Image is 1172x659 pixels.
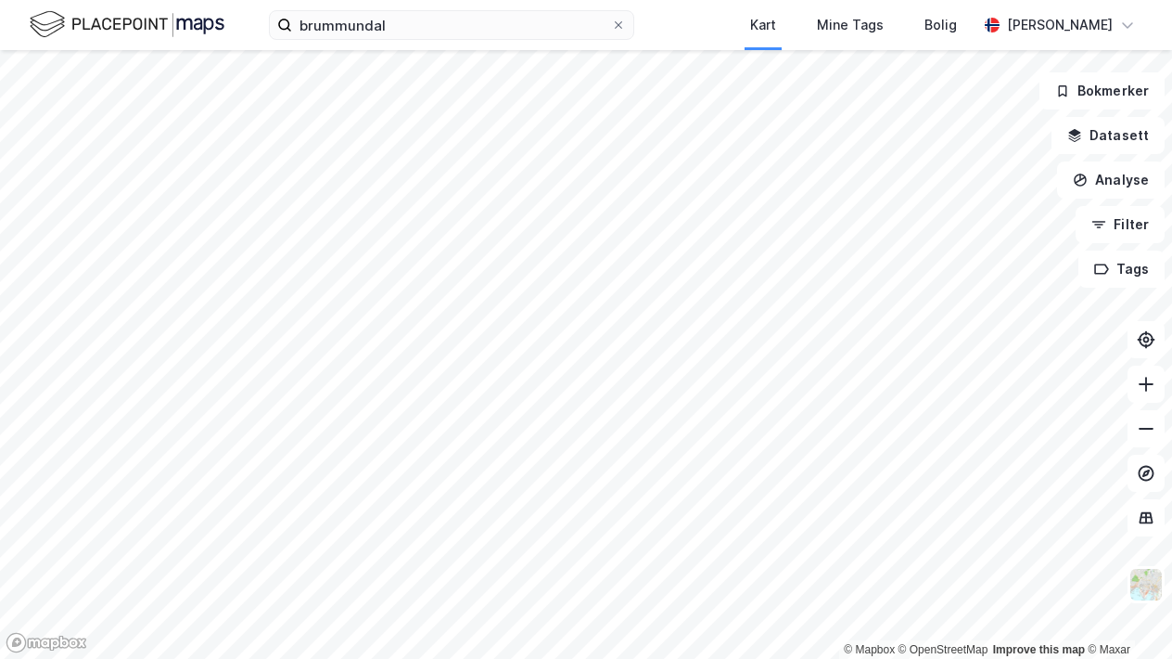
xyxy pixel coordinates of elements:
input: Søk på adresse, matrikkel, gårdeiere, leietakere eller personer [292,11,611,39]
img: logo.f888ab2527a4732fd821a326f86c7f29.svg [30,8,224,41]
a: OpenStreetMap [898,643,988,656]
button: Bokmerker [1039,72,1165,110]
a: Mapbox homepage [6,632,87,653]
div: Mine Tags [817,14,884,36]
div: [PERSON_NAME] [1007,14,1113,36]
div: Kontrollprogram for chat [1079,570,1172,659]
button: Datasett [1051,117,1165,154]
button: Filter [1076,206,1165,243]
a: Improve this map [993,643,1085,656]
iframe: Chat Widget [1079,570,1172,659]
a: Mapbox [844,643,895,656]
img: Z [1128,567,1164,602]
div: Bolig [924,14,957,36]
button: Analyse [1057,162,1165,199]
div: Kart [750,14,776,36]
button: Tags [1078,251,1165,288]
